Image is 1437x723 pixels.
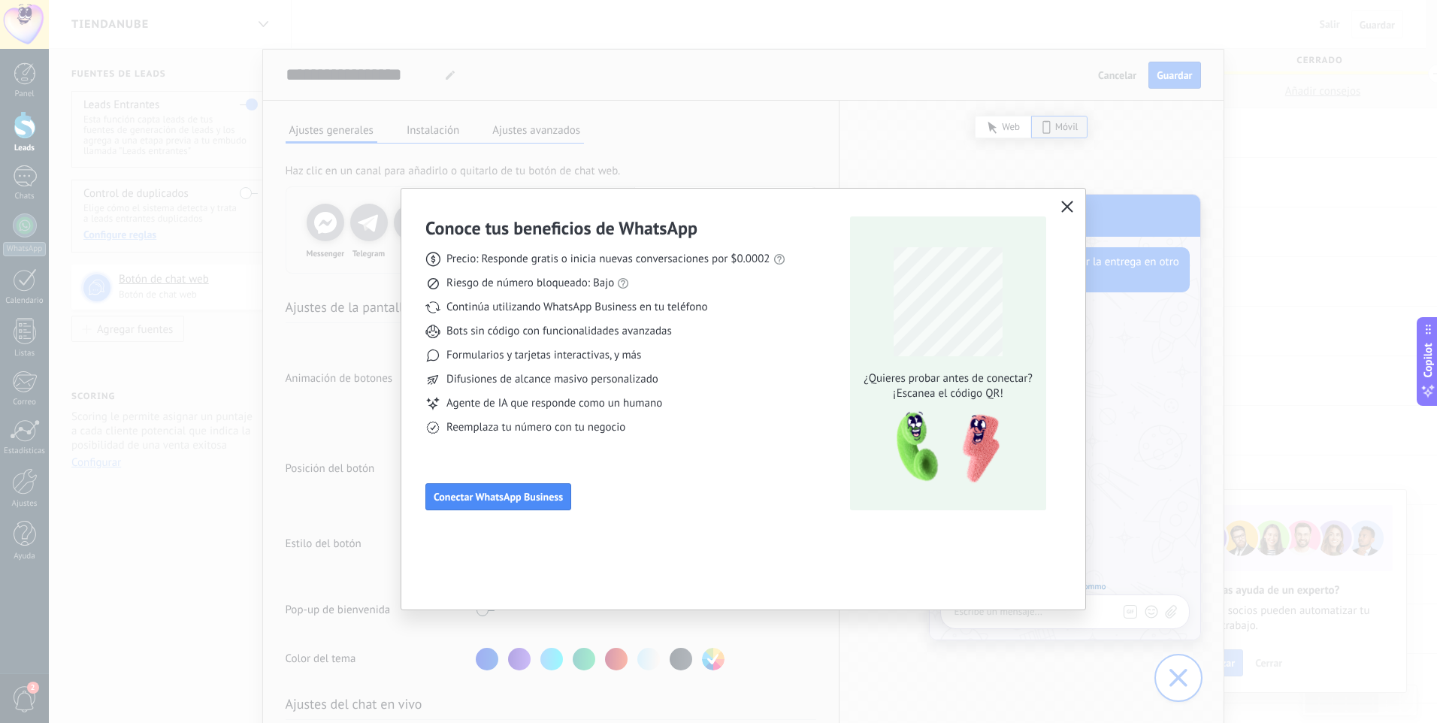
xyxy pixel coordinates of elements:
h3: Conoce tus beneficios de WhatsApp [425,216,697,240]
span: Precio: Responde gratis o inicia nuevas conversaciones por $0.0002 [446,252,770,267]
img: qr-pic-1x.png [884,407,1003,488]
span: Difusiones de alcance masivo personalizado [446,372,658,387]
span: Reemplaza tu número con tu negocio [446,420,625,435]
span: ¡Escanea el código QR! [860,386,1037,401]
span: Agente de IA que responde como un humano [446,396,662,411]
span: Formularios y tarjetas interactivas, y más [446,348,641,363]
span: Copilot [1420,343,1435,378]
span: ¿Quieres probar antes de conectar? [860,371,1037,386]
button: Conectar WhatsApp Business [425,483,571,510]
span: Continúa utilizando WhatsApp Business en tu teléfono [446,300,707,315]
span: Conectar WhatsApp Business [434,492,563,502]
span: Riesgo de número bloqueado: Bajo [446,276,614,291]
span: Bots sin código con funcionalidades avanzadas [446,324,672,339]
